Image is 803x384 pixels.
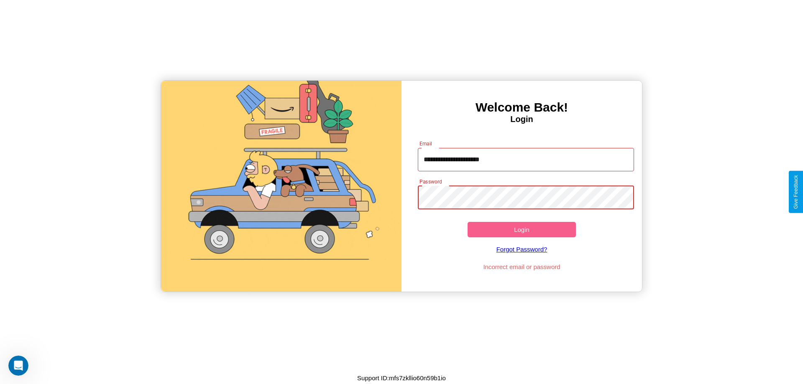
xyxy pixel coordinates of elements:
iframe: Intercom live chat [8,356,28,376]
label: Password [419,178,442,185]
h3: Welcome Back! [401,100,642,114]
img: gif [161,81,401,292]
button: Login [468,222,576,237]
p: Support ID: mfs7zkllio60n59b1io [357,372,446,384]
a: Forgot Password? [414,237,630,261]
p: Incorrect email or password [414,261,630,272]
div: Give Feedback [793,175,799,209]
label: Email [419,140,432,147]
h4: Login [401,114,642,124]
